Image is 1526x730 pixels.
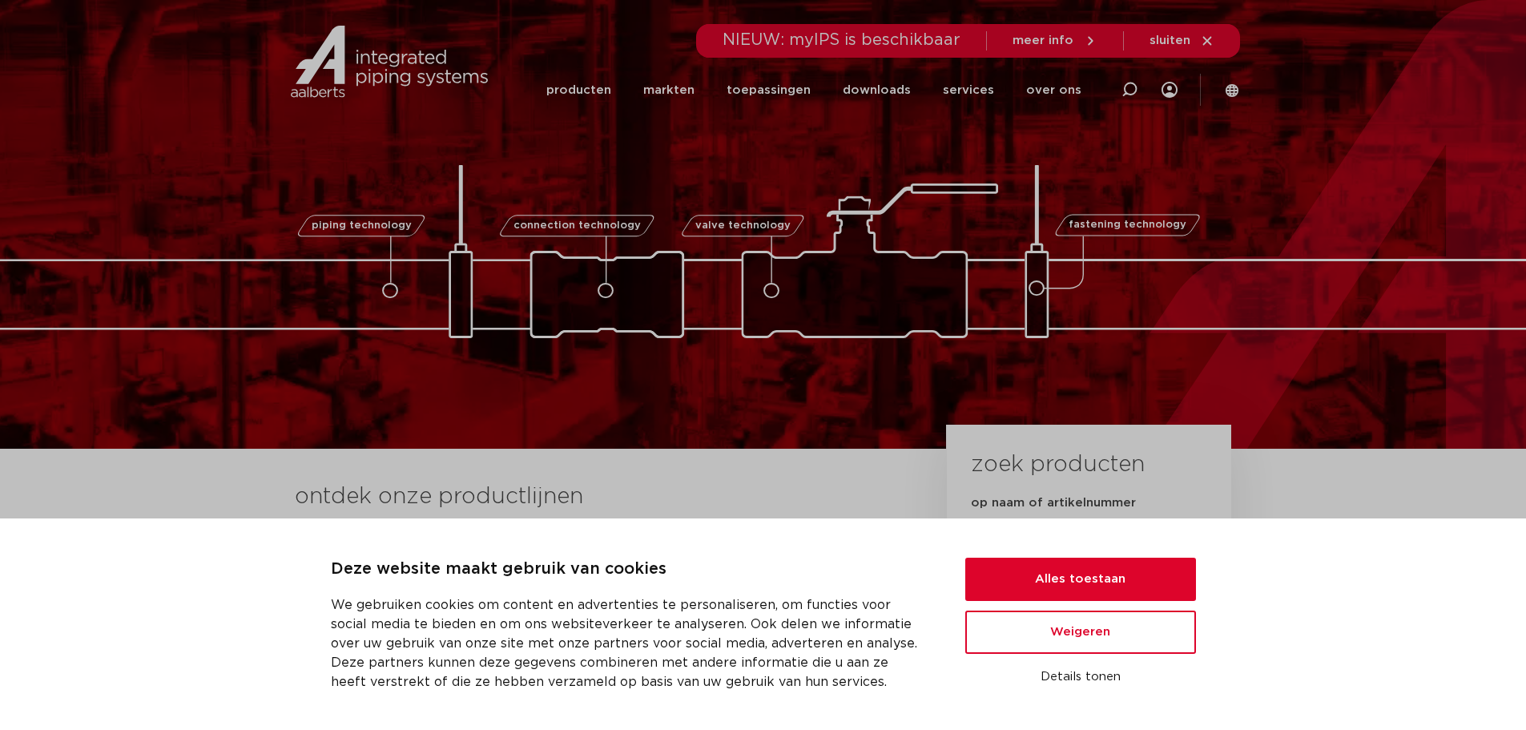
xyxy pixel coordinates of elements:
span: valve technology [695,220,791,231]
label: op naam of artikelnummer [971,495,1136,511]
span: meer info [1013,34,1073,46]
p: Deze website maakt gebruik van cookies [331,557,927,583]
span: sluiten [1150,34,1190,46]
span: piping technology [312,220,412,231]
a: toepassingen [727,59,811,121]
nav: Menu [546,59,1081,121]
span: fastening technology [1069,220,1186,231]
a: downloads [843,59,911,121]
a: meer info [1013,34,1097,48]
a: markten [643,59,695,121]
span: NIEUW: myIPS is beschikbaar [723,32,960,48]
button: Weigeren [965,611,1196,654]
p: We gebruiken cookies om content en advertenties te personaliseren, om functies voor social media ... [331,595,927,692]
a: sluiten [1150,34,1214,48]
button: Details tonen [965,663,1196,691]
a: over ons [1026,59,1081,121]
h3: ontdek onze productlijnen [295,481,892,513]
a: services [943,59,994,121]
a: producten [546,59,611,121]
h3: zoek producten [971,449,1145,481]
span: connection technology [513,220,640,231]
button: Alles toestaan [965,558,1196,601]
